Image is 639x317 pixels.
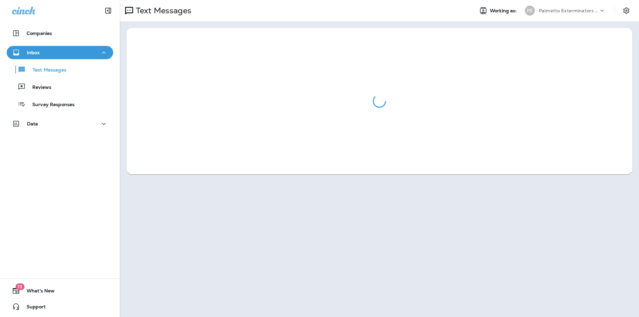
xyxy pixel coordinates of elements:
[27,50,40,55] p: Inbox
[26,84,51,91] p: Reviews
[15,283,24,290] span: 19
[7,284,113,297] button: 19What's New
[20,288,55,296] span: What's New
[133,6,191,16] p: Text Messages
[539,8,599,13] p: Palmetto Exterminators LLC
[27,31,52,36] p: Companies
[20,304,46,312] span: Support
[7,97,113,111] button: Survey Responses
[7,80,113,94] button: Reviews
[7,300,113,313] button: Support
[620,5,632,17] button: Settings
[99,4,117,17] button: Collapse Sidebar
[26,102,75,108] p: Survey Responses
[525,6,535,16] div: PE
[7,117,113,130] button: Data
[26,67,66,74] p: Text Messages
[7,27,113,40] button: Companies
[7,46,113,59] button: Inbox
[7,63,113,77] button: Text Messages
[490,8,518,14] span: Working as:
[27,121,38,126] p: Data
